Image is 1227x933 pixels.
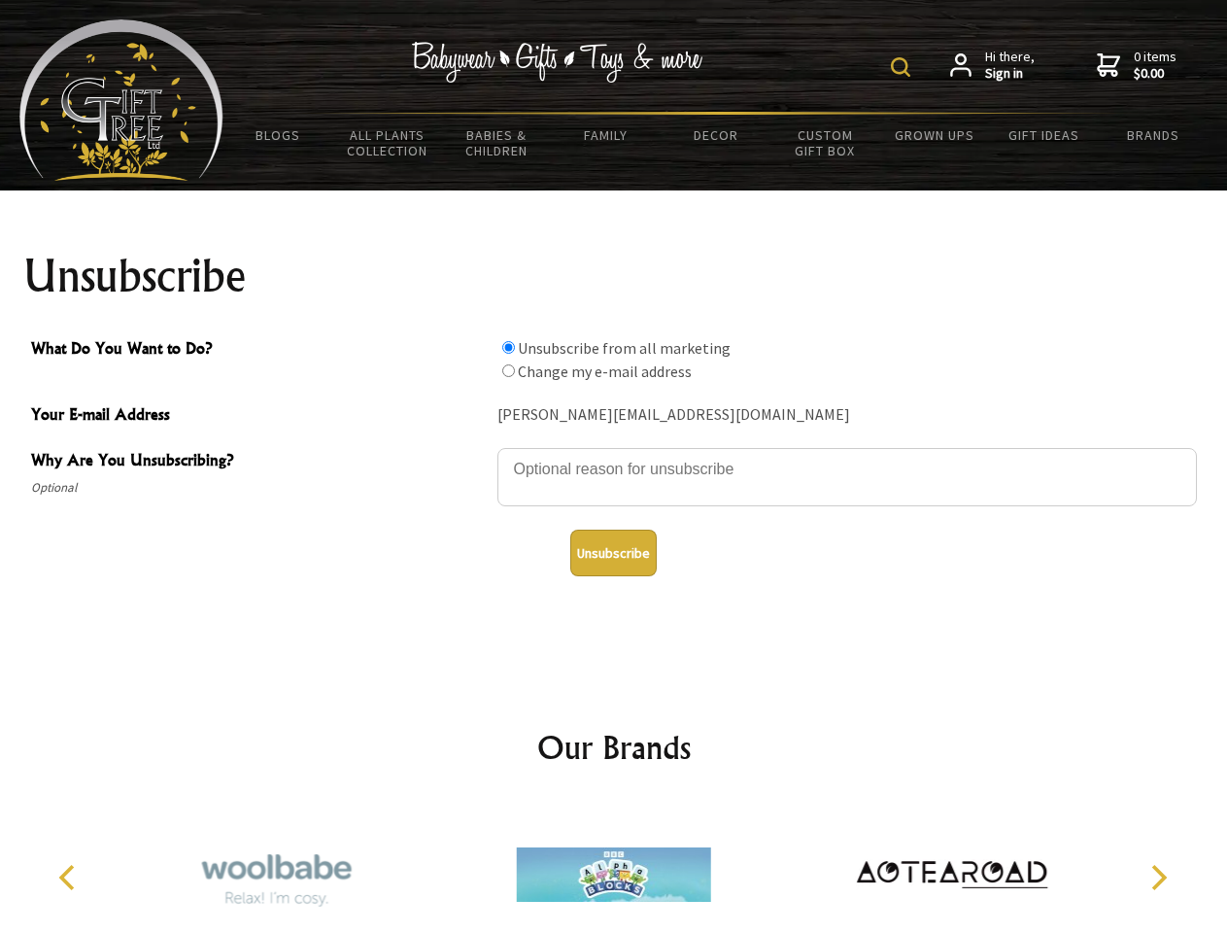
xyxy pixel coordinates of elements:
a: 0 items$0.00 [1097,49,1176,83]
input: What Do You Want to Do? [502,341,515,354]
button: Next [1137,856,1179,899]
strong: $0.00 [1134,65,1176,83]
button: Previous [49,856,91,899]
a: Decor [661,115,770,155]
span: Why Are You Unsubscribing? [31,448,488,476]
span: Optional [31,476,488,500]
img: Babyware - Gifts - Toys and more... [19,19,223,181]
div: [PERSON_NAME][EMAIL_ADDRESS][DOMAIN_NAME] [497,400,1197,431]
textarea: Why Are You Unsubscribing? [497,448,1197,506]
a: Gift Ideas [989,115,1099,155]
a: Family [552,115,662,155]
input: What Do You Want to Do? [502,364,515,377]
span: What Do You Want to Do? [31,336,488,364]
button: Unsubscribe [570,530,657,576]
a: BLOGS [223,115,333,155]
span: 0 items [1134,48,1176,83]
a: Babies & Children [442,115,552,171]
a: Grown Ups [879,115,989,155]
h1: Unsubscribe [23,253,1205,299]
span: Hi there, [985,49,1035,83]
img: Babywear - Gifts - Toys & more [412,42,703,83]
span: Your E-mail Address [31,402,488,431]
a: Hi there,Sign in [950,49,1035,83]
label: Unsubscribe from all marketing [518,338,731,358]
a: Brands [1099,115,1209,155]
img: product search [891,57,910,77]
a: All Plants Collection [333,115,443,171]
a: Custom Gift Box [770,115,880,171]
h2: Our Brands [39,724,1189,771]
label: Change my e-mail address [518,362,692,381]
strong: Sign in [985,65,1035,83]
